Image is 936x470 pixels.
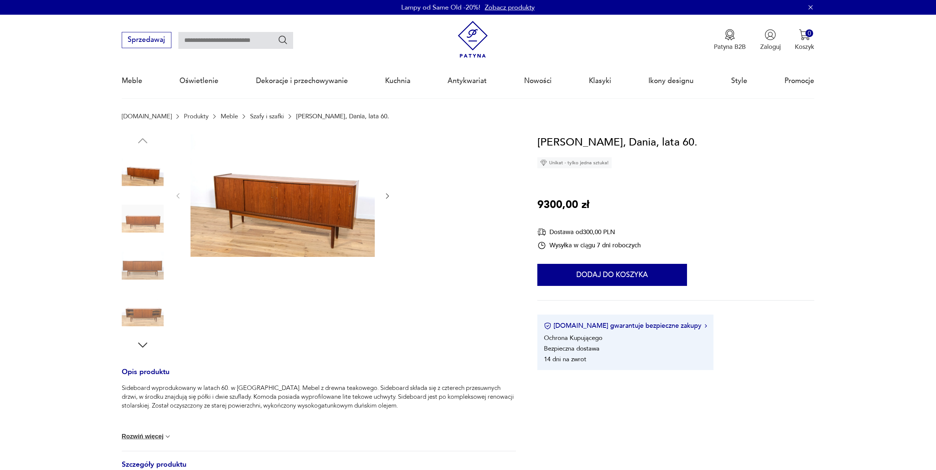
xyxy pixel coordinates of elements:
button: Zaloguj [760,29,781,51]
a: Produkty [184,113,209,120]
div: Unikat - tylko jedna sztuka! [537,157,612,168]
div: 0 [805,29,813,37]
button: Dodaj do koszyka [537,264,687,286]
button: [DOMAIN_NAME] gwarantuje bezpieczne zakupy [544,321,707,330]
p: Lampy od Same Old -20%! [401,3,480,12]
a: [DOMAIN_NAME] [122,113,172,120]
img: Ikona diamentu [540,159,547,166]
li: Ochrona Kupującego [544,334,602,342]
a: Promocje [784,64,814,98]
button: Sprzedawaj [122,32,171,48]
p: Koszyk [795,43,814,51]
a: Sprzedawaj [122,37,171,43]
a: Antykwariat [448,64,487,98]
img: Ikona strzałki w prawo [705,324,707,328]
img: Zdjęcie produktu Komoda, Dania, lata 60. [122,151,164,193]
button: Szukaj [278,35,288,45]
li: 14 dni na zwrot [544,355,586,363]
a: Ikona medaluPatyna B2B [714,29,746,51]
img: Zdjęcie produktu Komoda, Dania, lata 60. [122,198,164,240]
li: Bezpieczna dostawa [544,344,599,353]
button: Patyna B2B [714,29,746,51]
a: Nowości [524,64,552,98]
img: Zdjęcie produktu Komoda, Dania, lata 60. [122,245,164,287]
h1: [PERSON_NAME], Dania, lata 60. [537,134,697,151]
a: Zobacz produkty [485,3,535,12]
img: Ikona certyfikatu [544,322,551,330]
a: Meble [122,64,142,98]
button: Rozwiń więcej [122,433,172,440]
a: Style [731,64,747,98]
img: Zdjęcie produktu Komoda, Dania, lata 60. [191,134,375,257]
button: 0Koszyk [795,29,814,51]
h3: Opis produktu [122,369,516,384]
a: Szafy i szafki [250,113,284,120]
img: Ikona medalu [724,29,736,40]
img: Ikona koszyka [799,29,810,40]
a: Kuchnia [385,64,410,98]
div: Wysyłka w ciągu 7 dni roboczych [537,241,641,250]
p: [PERSON_NAME], Dania, lata 60. [296,113,389,120]
img: chevron down [164,433,171,440]
a: Ikony designu [648,64,694,98]
img: Ikona dostawy [537,227,546,237]
img: Zdjęcie produktu Komoda, Dania, lata 60. [122,291,164,333]
a: Meble [221,113,238,120]
img: Ikonka użytkownika [765,29,776,40]
p: Zaloguj [760,43,781,51]
img: Patyna - sklep z meblami i dekoracjami vintage [454,21,491,58]
p: Patyna B2B [714,43,746,51]
p: Sideboard wyprodukowany w latach 60. w [GEOGRAPHIC_DATA]. Mebel z drewna teakowego. Sideboard skł... [122,384,516,410]
div: Dostawa od 300,00 PLN [537,227,641,237]
a: Klasyki [589,64,611,98]
p: 9300,00 zł [537,197,589,214]
a: Dekoracje i przechowywanie [256,64,348,98]
a: Oświetlenie [179,64,218,98]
